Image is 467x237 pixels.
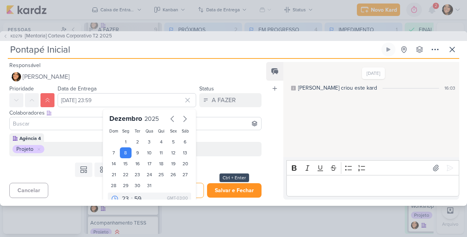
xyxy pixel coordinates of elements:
[155,136,167,147] div: 4
[144,147,156,158] div: 10
[120,180,132,191] div: 29
[219,173,249,182] div: Ctrl + Enter
[132,180,144,191] div: 30
[167,147,179,158] div: 12
[167,169,179,180] div: 26
[108,180,120,191] div: 28
[121,128,130,134] div: Seg
[109,128,118,134] div: Dom
[167,136,179,147] div: 5
[298,84,377,92] div: [PERSON_NAME] criou este kard
[120,169,132,180] div: 22
[23,72,70,81] span: [PERSON_NAME]
[181,128,190,134] div: Sáb
[167,195,188,202] div: GMT-03:00
[120,136,132,147] div: 1
[25,32,112,40] span: [Mentoria] Corteva Corporativo T2 2025
[167,158,179,169] div: 19
[179,136,191,147] div: 6
[144,136,156,147] div: 3
[120,158,132,169] div: 15
[133,128,142,134] div: Ter
[207,183,262,198] button: Salvar e Fechar
[199,85,214,92] label: Status
[169,128,178,134] div: Sex
[155,147,167,158] div: 11
[9,70,262,84] button: [PERSON_NAME]
[199,93,262,107] button: A FAZER
[286,160,459,175] div: Editor toolbar
[131,194,133,203] div: :
[120,147,132,158] div: 8
[9,85,34,92] label: Prioridade
[132,158,144,169] div: 16
[58,85,97,92] label: Data de Entrega
[144,158,156,169] div: 17
[19,135,41,142] div: Agência 4
[11,119,260,128] input: Buscar
[179,158,191,169] div: 20
[385,46,392,53] div: Ligar relógio
[155,158,167,169] div: 18
[9,109,262,117] div: Colaboradores
[132,147,144,158] div: 9
[109,114,142,123] span: Dezembro
[108,147,120,158] div: 7
[132,169,144,180] div: 23
[144,115,159,123] span: 2025
[179,147,191,158] div: 13
[144,169,156,180] div: 24
[9,183,48,198] button: Cancelar
[8,42,380,57] input: Kard Sem Título
[179,169,191,180] div: 27
[16,145,33,153] div: Projeto
[58,93,196,107] input: Select a date
[212,96,236,105] div: A FAZER
[444,85,455,92] div: 16:03
[144,180,156,191] div: 31
[9,62,40,69] label: Responsável
[108,158,120,169] div: 14
[12,72,21,81] img: Karen Duarte
[145,128,154,134] div: Qua
[132,136,144,147] div: 2
[157,128,166,134] div: Qui
[155,169,167,180] div: 25
[286,175,459,196] div: Editor editing area: main
[108,169,120,180] div: 21
[9,33,23,39] span: KD279
[3,32,112,40] button: KD279 [Mentoria] Corteva Corporativo T2 2025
